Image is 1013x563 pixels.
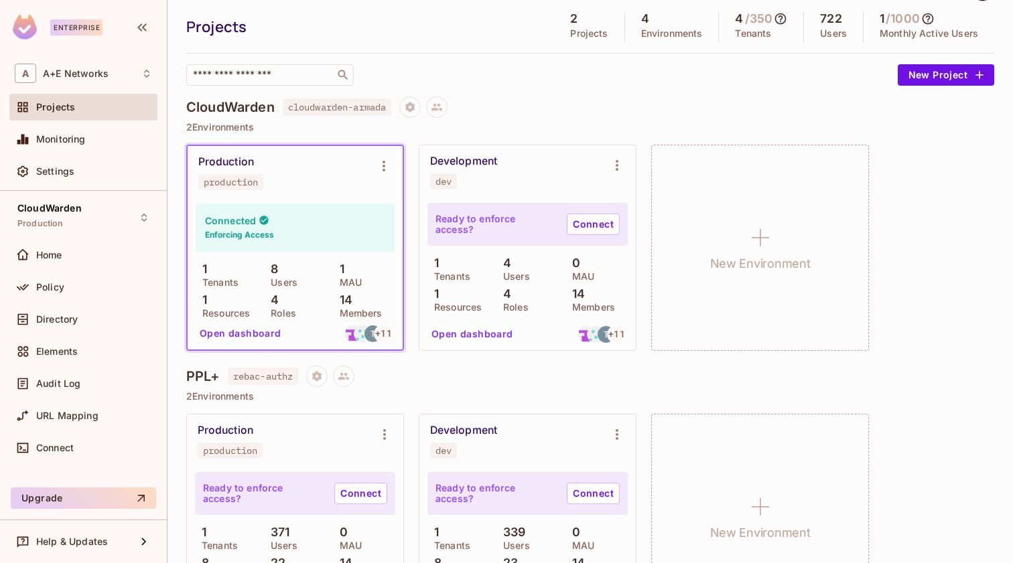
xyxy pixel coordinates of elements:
[435,214,556,235] p: Ready to enforce access?
[264,277,297,288] p: Users
[264,262,278,276] p: 8
[205,229,274,241] h6: Enforcing Access
[195,526,206,539] p: 1
[604,152,630,179] button: Environment settings
[333,293,352,307] p: 14
[36,314,78,325] span: Directory
[880,28,978,39] p: Monthly Active Users
[598,326,614,343] img: tapan.shah@aenetworks.com
[426,323,519,345] button: Open dashboard
[186,368,220,384] h4: PPL+
[36,134,86,145] span: Monitoring
[427,302,482,313] p: Resources
[430,424,497,437] div: Development
[204,177,258,187] div: production
[745,12,773,25] h5: / 350
[36,346,78,357] span: Elements
[496,540,530,551] p: Users
[604,421,630,448] button: Environment settings
[567,483,620,504] a: Connect
[283,98,392,116] span: cloudwarden-armada
[898,64,994,86] button: New Project
[565,287,585,301] p: 14
[565,302,615,313] p: Members
[196,308,250,319] p: Resources
[578,326,594,343] img: venkatasailesh.malladi@aenetworks.com
[50,19,103,35] div: Enterprise
[13,15,37,39] img: SReyMgAAAABJRU5ErkJggg==
[735,28,771,39] p: Tenants
[186,122,994,133] p: 2 Environments
[36,536,108,547] span: Help & Updates
[333,540,362,551] p: MAU
[264,293,279,307] p: 4
[567,214,620,235] a: Connect
[435,176,452,187] div: dev
[205,214,256,227] h4: Connected
[427,256,439,270] p: 1
[334,483,387,504] a: Connect
[354,325,371,342] img: Kshitij.Bhutani@aenetworks.com
[264,526,290,539] p: 371
[496,287,511,301] p: 4
[565,540,594,551] p: MAU
[427,271,470,282] p: Tenants
[186,391,994,402] p: 2 Environments
[264,540,297,551] p: Users
[17,218,64,229] span: Production
[565,526,580,539] p: 0
[195,540,238,551] p: Tenants
[198,155,254,169] div: Production
[333,277,362,288] p: MAU
[565,271,594,282] p: MAU
[333,308,383,319] p: Members
[194,323,287,344] button: Open dashboard
[710,523,811,543] h1: New Environment
[820,12,841,25] h5: 722
[608,329,624,339] span: + 11
[333,262,344,276] p: 1
[36,102,75,112] span: Projects
[435,445,452,456] div: dev
[735,12,743,25] h5: 4
[203,483,324,504] p: Ready to enforce access?
[228,368,299,385] span: rebac-authz
[186,17,547,37] div: Projects
[36,378,80,389] span: Audit Log
[496,271,530,282] p: Users
[36,443,74,453] span: Connect
[15,64,36,83] span: A
[36,282,64,293] span: Policy
[196,277,239,288] p: Tenants
[886,12,920,25] h5: / 1000
[570,12,578,25] h5: 2
[36,410,98,421] span: URL Mapping
[344,325,361,342] img: venkatasailesh.malladi@aenetworks.com
[11,487,156,509] button: Upgrade
[427,540,470,551] p: Tenants
[364,325,381,342] img: tapan.shah@aenetworks.com
[427,287,439,301] p: 1
[427,526,439,539] p: 1
[198,424,253,437] div: Production
[370,153,397,179] button: Environment settings
[196,293,207,307] p: 1
[565,256,580,270] p: 0
[710,254,811,274] h1: New Environment
[880,12,884,25] h5: 1
[306,372,328,385] span: Project settings
[375,329,391,338] span: + 11
[43,68,109,79] span: Workspace: A+E Networks
[570,28,608,39] p: Projects
[264,308,296,319] p: Roles
[196,262,207,276] p: 1
[496,302,529,313] p: Roles
[17,203,82,214] span: CloudWarden
[435,483,556,504] p: Ready to enforce access?
[36,250,62,260] span: Home
[371,421,398,448] button: Environment settings
[496,256,511,270] p: 4
[588,326,604,343] img: Kshitij.Bhutani@aenetworks.com
[430,155,497,168] div: Development
[641,12,649,25] h5: 4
